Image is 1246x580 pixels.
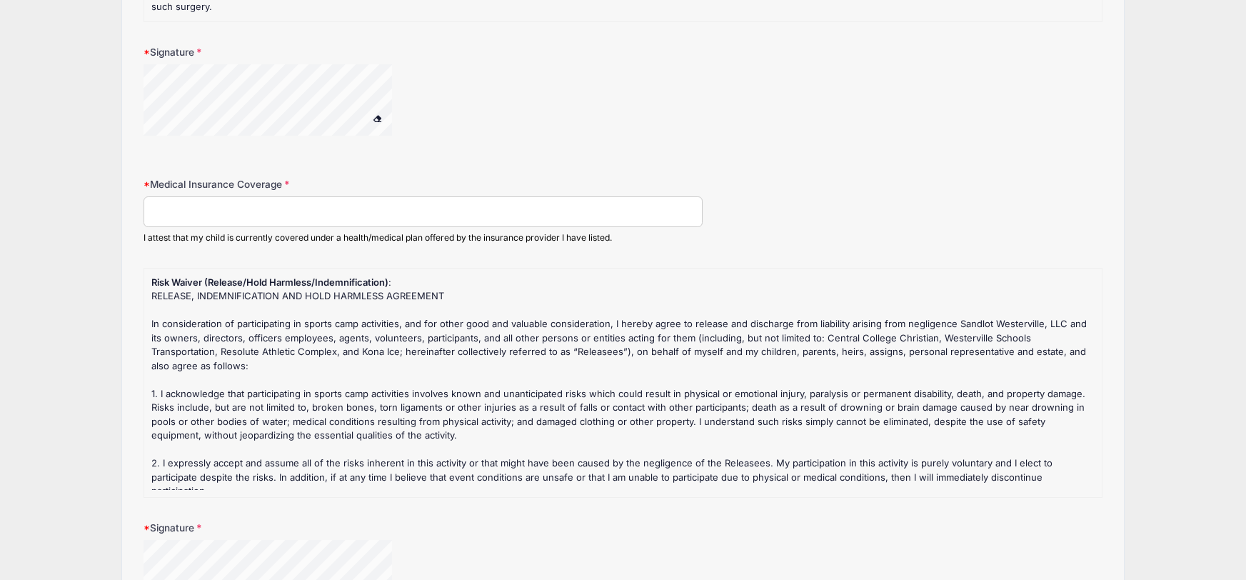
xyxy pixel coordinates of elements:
label: Signature [144,45,463,59]
label: Signature [144,521,463,535]
div: I attest that my child is currently covered under a health/medical plan offered by the insurance ... [144,231,703,244]
label: Medical Insurance Coverage [144,177,463,191]
div: : [151,276,1095,490]
strong: Risk Waiver (Release/Hold Harmless/Indemnification) [151,276,388,288]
